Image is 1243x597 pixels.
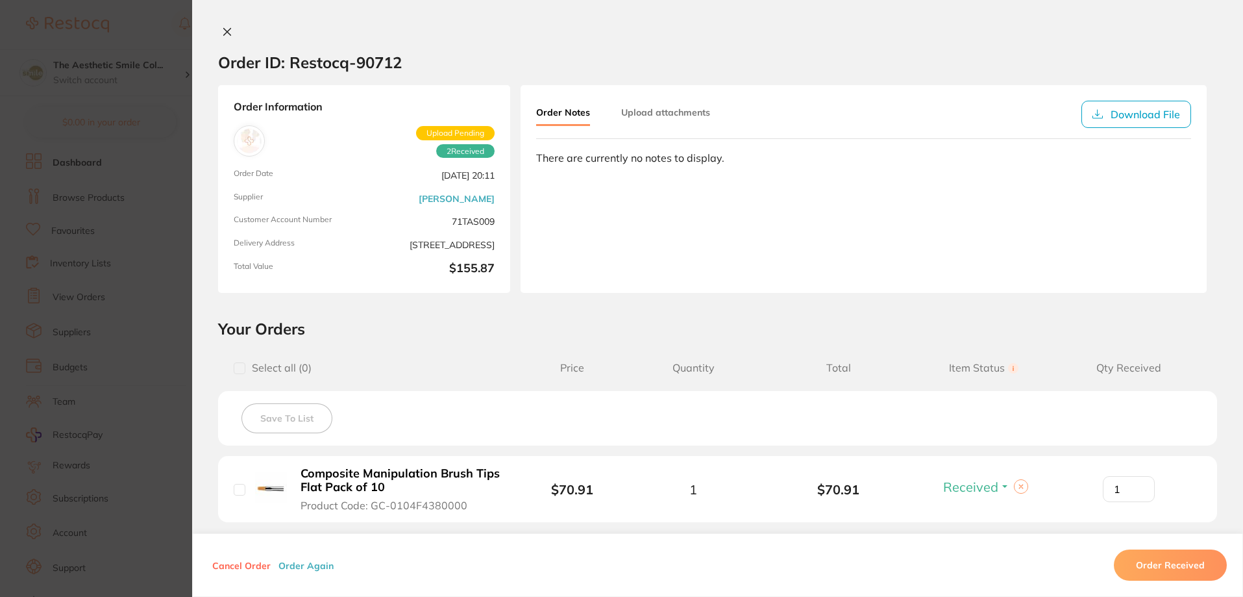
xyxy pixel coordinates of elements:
[301,500,467,511] span: Product Code: GC-0104F4380000
[1081,101,1191,128] button: Download File
[218,319,1217,338] h2: Your Orders
[245,362,312,374] span: Select all ( 0 )
[234,101,495,115] strong: Order Information
[234,238,359,251] span: Delivery Address
[369,215,495,228] span: 71TAS009
[56,37,224,50] p: It has been 14 days since you have started your Restocq journey. We wanted to do a check in and s...
[29,39,50,60] img: Profile image for Restocq
[524,362,621,374] span: Price
[234,169,359,182] span: Order Date
[621,362,766,374] span: Quantity
[297,466,505,512] button: Composite Manipulation Brush Tips Flat Pack of 10 Product Code: GC-0104F4380000
[766,362,911,374] span: Total
[939,479,1014,495] button: Received
[416,126,495,140] span: Upload Pending
[255,472,287,504] img: Composite Manipulation Brush Tips Flat Pack of 10
[369,262,495,277] b: $155.87
[536,101,590,126] button: Order Notes
[234,192,359,205] span: Supplier
[419,194,495,204] a: [PERSON_NAME]
[436,144,495,159] span: Received
[1114,550,1227,581] button: Order Received
[56,50,224,62] p: Message from Restocq, sent 1w ago
[551,481,593,498] b: $70.91
[911,362,1057,374] span: Item Status
[19,27,240,70] div: message notification from Restocq, 1w ago. It has been 14 days since you have started your Restoc...
[369,169,495,182] span: [DATE] 20:11
[536,152,1191,164] div: There are currently no notes to display.
[218,53,402,72] h2: Order ID: Restocq- 90712
[301,467,501,494] b: Composite Manipulation Brush Tips Flat Pack of 10
[234,215,359,228] span: Customer Account Number
[1103,476,1155,502] input: Qty
[621,101,710,124] button: Upload attachments
[275,559,338,571] button: Order Again
[237,129,262,153] img: Henry Schein Halas
[241,403,332,433] button: Save To List
[1014,479,1028,494] button: Clear selection
[234,262,359,277] span: Total Value
[943,479,998,495] span: Received
[369,238,495,251] span: [STREET_ADDRESS]
[1056,362,1201,374] span: Qty Received
[208,559,275,571] button: Cancel Order
[766,482,911,497] b: $70.91
[689,482,697,497] span: 1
